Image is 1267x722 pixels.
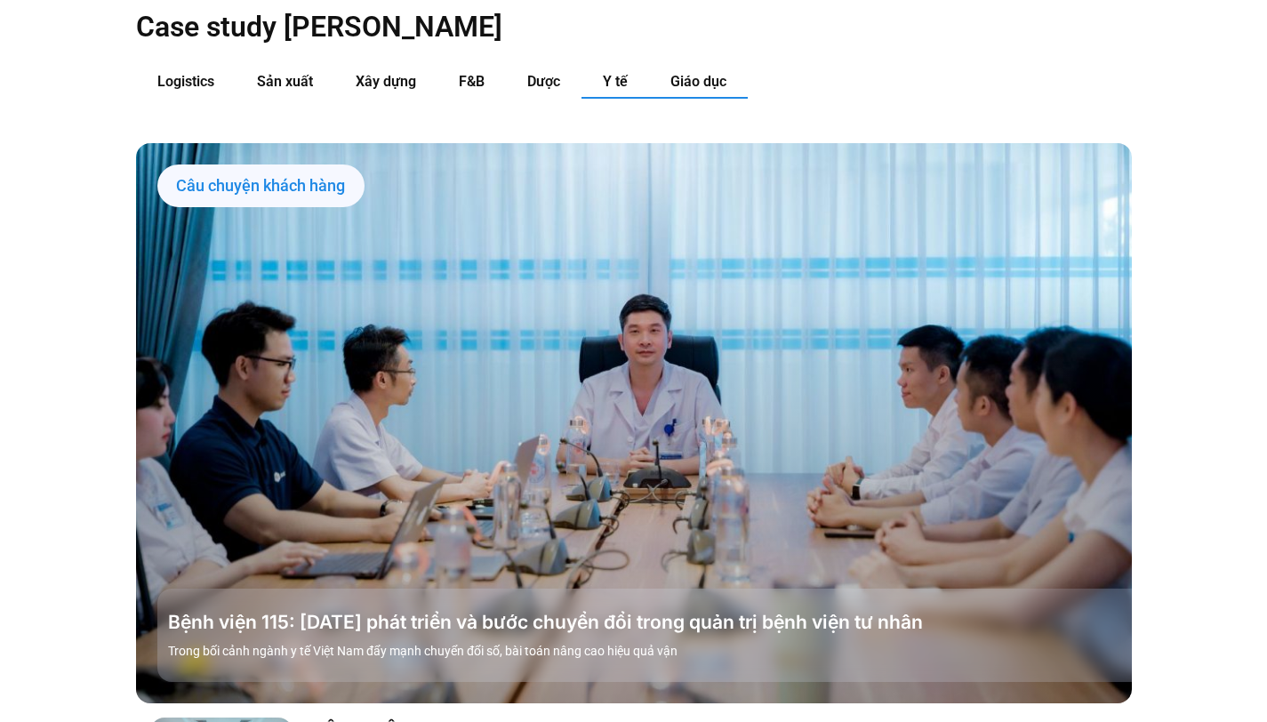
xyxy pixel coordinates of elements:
[157,73,214,90] span: Logistics
[527,73,560,90] span: Dược
[257,73,313,90] span: Sản xuất
[168,610,1143,635] a: Bệnh viện 115: [DATE] phát triển và bước chuyển đổi trong quản trị bệnh viện tư nhân
[136,9,1132,44] h2: Case study [PERSON_NAME]
[670,73,726,90] span: Giáo dục
[459,73,485,90] span: F&B
[157,164,365,207] div: Câu chuyện khách hàng
[356,73,416,90] span: Xây dựng
[603,73,628,90] span: Y tế
[168,642,1143,661] p: Trong bối cảnh ngành y tế Việt Nam đẩy mạnh chuyển đổi số, bài toán nâng cao hiệu quả vận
